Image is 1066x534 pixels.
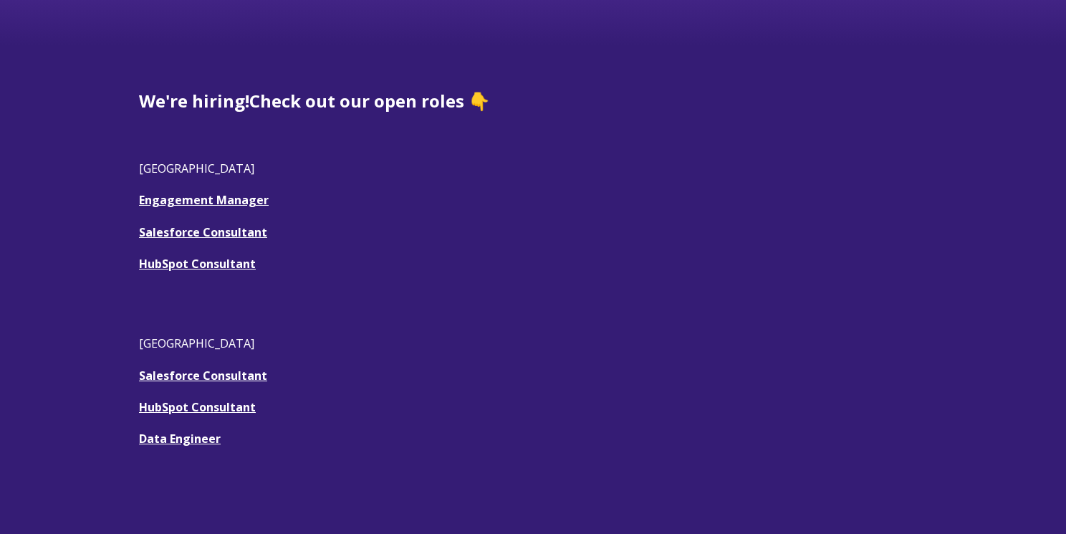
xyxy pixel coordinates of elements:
[139,368,267,383] a: Salesforce Consultant
[139,399,256,415] a: HubSpot Consultant
[139,89,249,113] span: We're hiring!
[139,161,254,176] span: [GEOGRAPHIC_DATA]
[139,224,267,240] a: Salesforce Consultant
[139,192,269,208] a: Engagement Manager
[139,335,254,351] span: [GEOGRAPHIC_DATA]
[139,431,221,447] a: Data Engineer
[249,89,490,113] span: Check out our open roles 👇
[139,256,256,272] a: HubSpot Consultant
